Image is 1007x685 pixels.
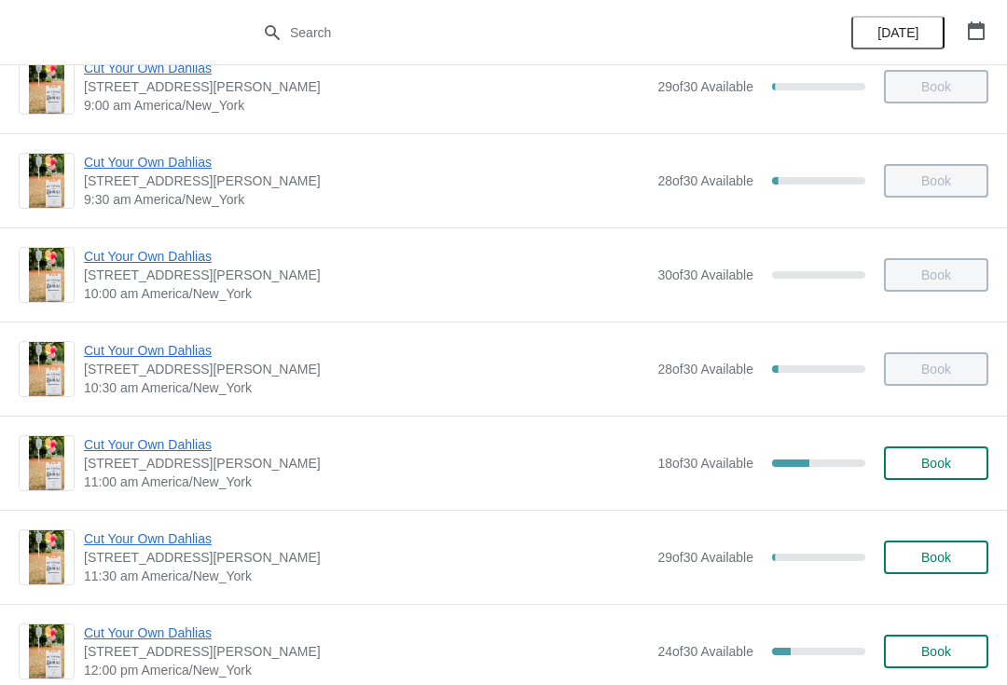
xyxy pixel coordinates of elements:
span: Cut Your Own Dahlias [84,435,648,454]
span: 28 of 30 Available [657,173,753,188]
button: Book [884,541,988,574]
span: 11:00 am America/New_York [84,473,648,491]
img: Cut Your Own Dahlias | 4 Jacobs Lane, Norwell, MA, USA | 9:00 am America/New_York [29,60,65,114]
img: Cut Your Own Dahlias | 4 Jacobs Lane, Norwell, MA, USA | 12:00 pm America/New_York [29,624,65,678]
span: [DATE] [877,25,918,40]
span: [STREET_ADDRESS][PERSON_NAME] [84,548,648,567]
button: Book [884,446,988,480]
span: 10:30 am America/New_York [84,378,648,397]
span: Cut Your Own Dahlias [84,623,648,642]
span: Book [921,644,951,659]
span: 30 of 30 Available [657,267,753,282]
span: Book [921,550,951,565]
img: Cut Your Own Dahlias | 4 Jacobs Lane, Norwell, MA, USA | 9:30 am America/New_York [29,154,65,208]
span: 29 of 30 Available [657,550,753,565]
span: 10:00 am America/New_York [84,284,648,303]
button: Book [884,635,988,668]
span: [STREET_ADDRESS][PERSON_NAME] [84,77,648,96]
span: 9:30 am America/New_York [84,190,648,209]
img: Cut Your Own Dahlias | 4 Jacobs Lane, Norwell, MA, USA | 10:00 am America/New_York [29,248,65,302]
span: 12:00 pm America/New_York [84,661,648,679]
span: 24 of 30 Available [657,644,753,659]
img: Cut Your Own Dahlias | 4 Jacobs Lane, Norwell, MA, USA | 11:30 am America/New_York [29,530,65,584]
span: Cut Your Own Dahlias [84,247,648,266]
span: [STREET_ADDRESS][PERSON_NAME] [84,266,648,284]
img: Cut Your Own Dahlias | 4 Jacobs Lane, Norwell, MA, USA | 11:00 am America/New_York [29,436,65,490]
span: [STREET_ADDRESS][PERSON_NAME] [84,171,648,190]
span: Book [921,456,951,471]
span: 18 of 30 Available [657,456,753,471]
button: [DATE] [851,16,945,49]
span: Cut Your Own Dahlias [84,529,648,548]
span: Cut Your Own Dahlias [84,153,648,171]
span: 29 of 30 Available [657,79,753,94]
span: 28 of 30 Available [657,362,753,377]
span: Cut Your Own Dahlias [84,341,648,360]
span: [STREET_ADDRESS][PERSON_NAME] [84,642,648,661]
span: 11:30 am America/New_York [84,567,648,585]
img: Cut Your Own Dahlias | 4 Jacobs Lane, Norwell, MA, USA | 10:30 am America/New_York [29,342,65,396]
span: [STREET_ADDRESS][PERSON_NAME] [84,360,648,378]
span: 9:00 am America/New_York [84,96,648,115]
input: Search [289,16,755,49]
span: Cut Your Own Dahlias [84,59,648,77]
span: [STREET_ADDRESS][PERSON_NAME] [84,454,648,473]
